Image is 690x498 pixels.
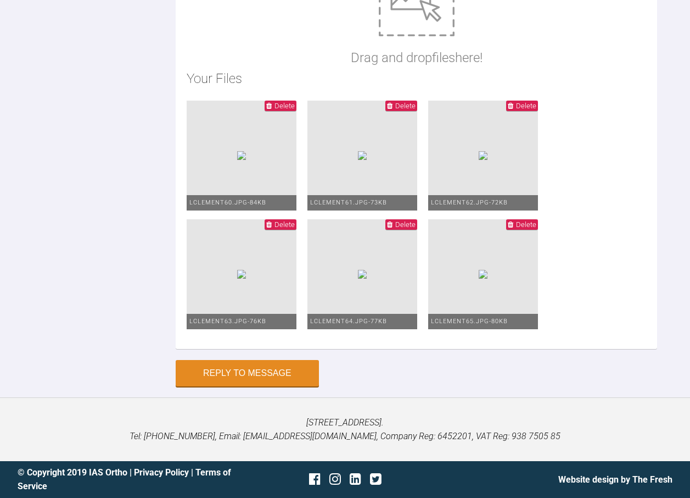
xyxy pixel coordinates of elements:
h2: Your Files [187,68,646,89]
span: Delete [395,102,416,110]
img: 99319ac0-4500-487c-afb4-c1c0de0d68ce [479,151,487,160]
span: lclement63.jpg - 76KB [189,318,266,325]
span: lclement62.jpg - 72KB [431,199,508,206]
button: Reply to Message [176,360,319,386]
span: Delete [395,220,416,229]
span: lclement64.jpg - 77KB [310,318,387,325]
img: 5c5c0c1b-f8c7-48bb-8690-022abf51c33e [358,151,367,160]
span: Delete [274,220,295,229]
div: © Copyright 2019 IAS Ortho | | [18,466,236,494]
img: da435760-ac61-412e-80d4-4298a7879ac9 [237,151,246,160]
a: Privacy Policy [134,467,189,478]
a: Website design by The Fresh [558,474,672,485]
span: Delete [274,102,295,110]
p: [STREET_ADDRESS]. Tel: [PHONE_NUMBER], Email: [EMAIL_ADDRESS][DOMAIN_NAME], Company Reg: 6452201,... [18,416,672,444]
p: Drag and drop files here! [351,47,483,68]
img: 24c94f45-d051-438c-aa00-eda273180d34 [358,270,367,279]
span: Delete [516,220,536,229]
img: d3d1c58e-3071-4cae-89e0-1addad46b333 [237,270,246,279]
span: lclement65.jpg - 80KB [431,318,508,325]
span: lclement61.jpg - 73KB [310,199,387,206]
img: 45b44405-3ca8-4314-99b3-6ce334c60e84 [479,270,487,279]
span: Delete [516,102,536,110]
span: lclement60.jpg - 84KB [189,199,266,206]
